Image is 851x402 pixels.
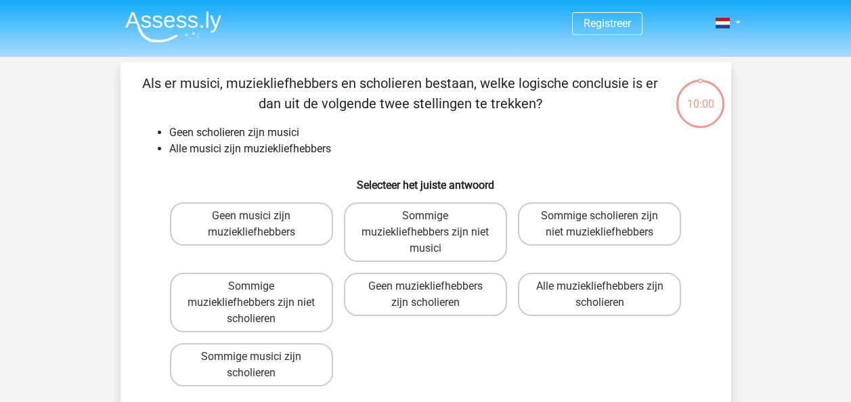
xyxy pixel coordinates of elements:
label: Geen muziekliefhebbers zijn scholieren [344,273,507,316]
h6: Selecteer het juiste antwoord [142,168,710,192]
div: 10:00 [675,79,726,112]
label: Sommige muziekliefhebbers zijn niet scholieren [170,273,333,332]
label: Sommige muziekliefhebbers zijn niet musici [344,202,507,262]
li: Geen scholieren zijn musici [169,125,710,141]
img: Assessly [125,11,221,43]
label: Sommige scholieren zijn niet muziekliefhebbers [518,202,681,246]
a: Registreer [584,17,631,30]
label: Sommige musici zijn scholieren [170,343,333,386]
li: Alle musici zijn muziekliefhebbers [169,141,710,157]
label: Geen musici zijn muziekliefhebbers [170,202,333,246]
label: Alle muziekliefhebbers zijn scholieren [518,273,681,316]
p: Als er musici, muziekliefhebbers en scholieren bestaan, welke logische conclusie is er dan uit de... [142,73,659,114]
